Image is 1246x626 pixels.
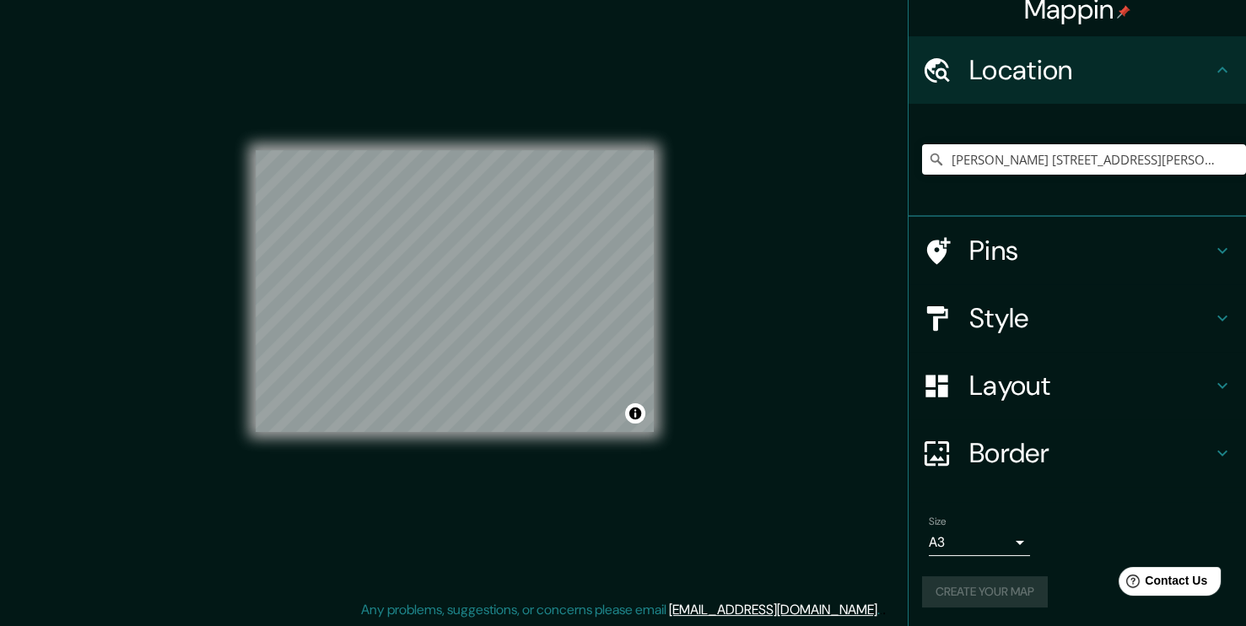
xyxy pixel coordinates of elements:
div: Pins [909,217,1246,284]
button: Toggle attribution [625,403,645,424]
div: A3 [929,529,1030,556]
div: Layout [909,352,1246,419]
h4: Location [969,53,1212,87]
div: . [880,600,882,620]
img: pin-icon.png [1117,5,1130,19]
h4: Layout [969,369,1212,402]
label: Size [929,515,947,529]
input: Pick your city or area [922,144,1246,175]
div: Location [909,36,1246,104]
div: Border [909,419,1246,487]
h4: Pins [969,234,1212,267]
p: Any problems, suggestions, or concerns please email . [361,600,880,620]
h4: Style [969,301,1212,335]
canvas: Map [256,150,654,432]
div: . [882,600,886,620]
div: Style [909,284,1246,352]
h4: Border [969,436,1212,470]
iframe: Help widget launcher [1096,560,1227,607]
a: [EMAIL_ADDRESS][DOMAIN_NAME] [669,601,877,618]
